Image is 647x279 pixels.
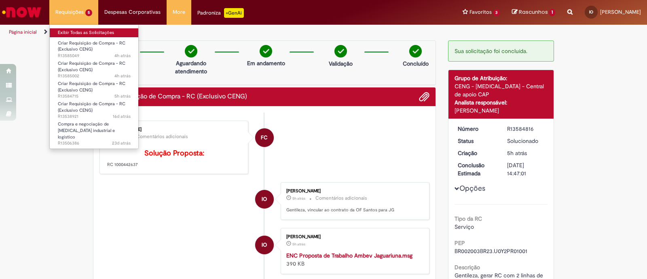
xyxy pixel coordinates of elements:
span: [PERSON_NAME] [600,9,641,15]
span: 5 [85,9,92,16]
span: R13585049 [58,53,131,59]
span: 4h atrás [114,53,131,59]
b: Solução Proposta: [144,149,204,158]
span: IO [262,235,267,255]
time: 01/10/2025 10:34:44 [114,73,131,79]
small: Comentários adicionais [315,195,367,202]
a: Aberto R13506386 : Compra e negociação de Capex industrial e logístico [50,120,139,137]
span: 5h atrás [292,242,305,247]
p: RC 1000442637 [107,149,242,168]
div: Grupo de Atribuição: [455,74,548,82]
h2: Criar Requisição de Compra - RC (Exclusivo CENG) Histórico de tíquete [99,93,247,100]
img: check-circle-green.png [185,45,197,58]
time: 01/10/2025 10:18:13 [292,196,305,201]
dt: Criação [452,149,501,157]
span: Serviço [455,223,474,230]
b: PEP [455,239,465,247]
div: Fernanda Campos [255,128,274,147]
time: 01/10/2025 10:39:51 [114,53,131,59]
span: 16d atrás [113,113,131,119]
a: Rascunhos [512,9,555,16]
span: Compra e negociação de [MEDICAL_DATA] industrial e logístico [58,121,115,140]
p: Aguardando atendimento [171,59,211,75]
div: Sua solicitação foi concluída. [448,40,554,62]
a: Página inicial [9,29,37,35]
span: 5h atrás [507,149,527,157]
button: Adicionar anexos [419,92,429,102]
a: ENC Proposta de Trabalho Ambev Jaguariuna.msg [286,252,412,259]
time: 01/10/2025 10:11:28 [292,242,305,247]
span: Criar Requisição de Compra - RC (Exclusivo CENG) [58,60,125,73]
span: R13585002 [58,73,131,79]
dt: Status [452,137,501,145]
dt: Número [452,125,501,133]
b: Descrição [455,264,480,271]
img: ServiceNow [1,4,42,20]
div: CENG - [MEDICAL_DATA] - Central de apoio CAP [455,82,548,98]
span: 3 [493,9,500,16]
span: FC [261,128,268,147]
span: 5h atrás [292,196,305,201]
span: Favoritos [469,8,492,16]
span: IO [262,190,267,209]
span: Criar Requisição de Compra - RC (Exclusivo CENG) [58,40,125,53]
p: Em andamento [247,59,285,67]
a: Aberto R13584715 : Criar Requisição de Compra - RC (Exclusivo CENG) [50,79,139,97]
span: Requisições [55,8,84,16]
small: Comentários adicionais [136,133,188,140]
div: [PERSON_NAME] [107,127,242,132]
div: [PERSON_NAME] [455,106,548,115]
time: 01/10/2025 10:01:34 [114,93,131,99]
div: Isadora de Oliveira [255,236,274,254]
a: Exibir Todas as Solicitações [50,28,139,37]
span: Criar Requisição de Compra - RC (Exclusivo CENG) [58,101,125,113]
img: check-circle-green.png [334,45,347,58]
div: R13584816 [507,125,545,133]
p: Concluído [403,60,429,68]
span: R13538921 [58,113,131,120]
span: IO [589,9,593,15]
span: BR002003BR23.U0Y2PR01001 [455,247,527,255]
span: 1 [549,9,555,16]
span: R13506386 [58,140,131,147]
span: 5h atrás [114,93,131,99]
span: Despesas Corporativas [104,8,161,16]
a: Aberto R13538921 : Criar Requisição de Compra - RC (Exclusivo CENG) [50,100,139,117]
div: Solucionado [507,137,545,145]
div: [PERSON_NAME] [286,189,421,194]
time: 16/09/2025 11:00:07 [113,113,131,119]
dt: Conclusão Estimada [452,161,501,177]
ul: Requisições [49,24,139,149]
span: Rascunhos [519,8,548,16]
div: Padroniza [197,8,244,18]
img: check-circle-green.png [260,45,272,58]
ul: Trilhas de página [6,25,425,40]
p: +GenAi [224,8,244,18]
div: Isadora de Oliveira [255,190,274,209]
span: Criar Requisição de Compra - RC (Exclusivo CENG) [58,81,125,93]
div: 01/10/2025 10:13:55 [507,149,545,157]
time: 09/09/2025 11:39:54 [112,140,131,146]
div: 390 KB [286,251,421,268]
div: [DATE] 14:47:01 [507,161,545,177]
span: More [173,8,185,16]
div: Analista responsável: [455,98,548,106]
b: Tipo da RC [455,215,482,222]
p: Validação [329,60,353,68]
time: 01/10/2025 10:13:55 [507,149,527,157]
span: 23d atrás [112,140,131,146]
a: Aberto R13585049 : Criar Requisição de Compra - RC (Exclusivo CENG) [50,39,139,56]
img: check-circle-green.png [409,45,422,58]
span: 4h atrás [114,73,131,79]
p: Gentileza, vincular ao contrato da OF Santos para JG [286,207,421,213]
div: [PERSON_NAME] [286,234,421,239]
a: Aberto R13585002 : Criar Requisição de Compra - RC (Exclusivo CENG) [50,59,139,77]
span: R13584715 [58,93,131,100]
